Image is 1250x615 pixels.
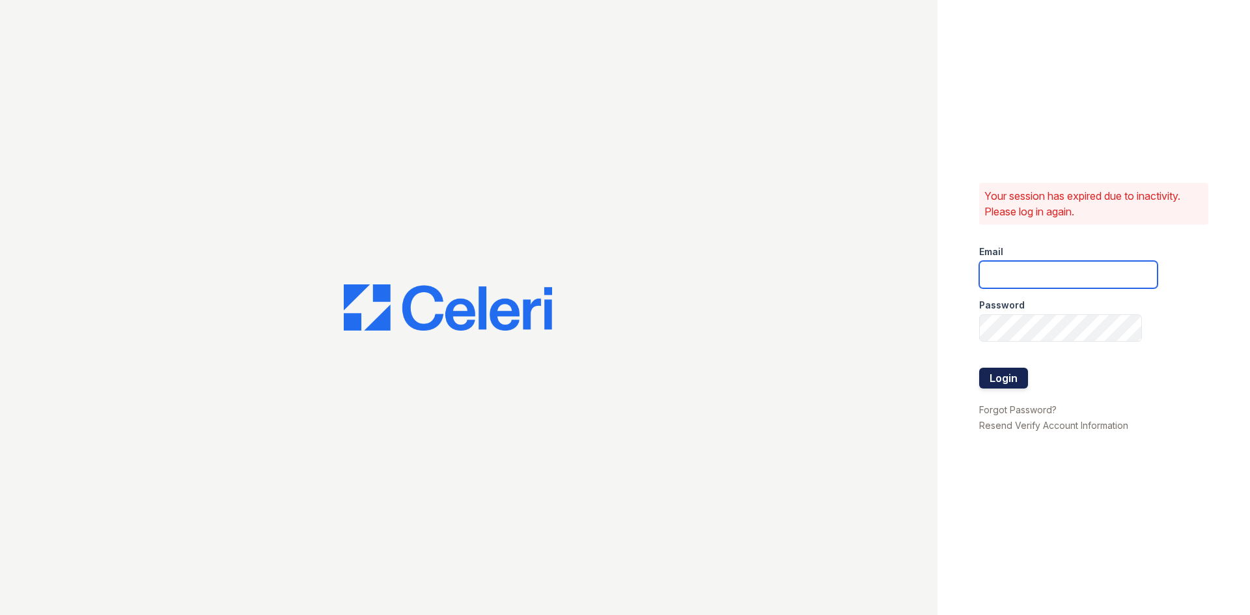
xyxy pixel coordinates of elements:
[979,368,1028,389] button: Login
[979,299,1025,312] label: Password
[344,284,552,331] img: CE_Logo_Blue-a8612792a0a2168367f1c8372b55b34899dd931a85d93a1a3d3e32e68fde9ad4.png
[984,188,1203,219] p: Your session has expired due to inactivity. Please log in again.
[979,404,1057,415] a: Forgot Password?
[979,420,1128,431] a: Resend Verify Account Information
[979,245,1003,258] label: Email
